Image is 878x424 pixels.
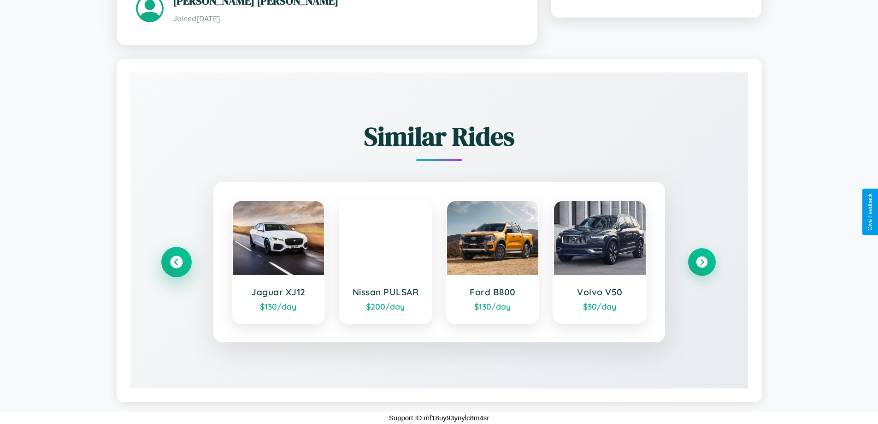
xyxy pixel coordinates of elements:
[339,200,432,324] a: Nissan PULSAR$200/day
[563,287,636,298] h3: Volvo V50
[867,193,873,231] div: Give Feedback
[163,119,716,154] h2: Similar Rides
[456,301,530,311] div: $ 130 /day
[242,301,315,311] div: $ 130 /day
[232,200,325,324] a: Jaguar XJ12$130/day
[563,301,636,311] div: $ 30 /day
[173,12,518,25] p: Joined [DATE]
[389,412,489,424] p: Support ID: mf18uy93ynylc8m4sr
[242,287,315,298] h3: Jaguar XJ12
[349,301,422,311] div: $ 200 /day
[446,200,540,324] a: Ford B800$130/day
[456,287,530,298] h3: Ford B800
[349,287,422,298] h3: Nissan PULSAR
[553,200,647,324] a: Volvo V50$30/day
